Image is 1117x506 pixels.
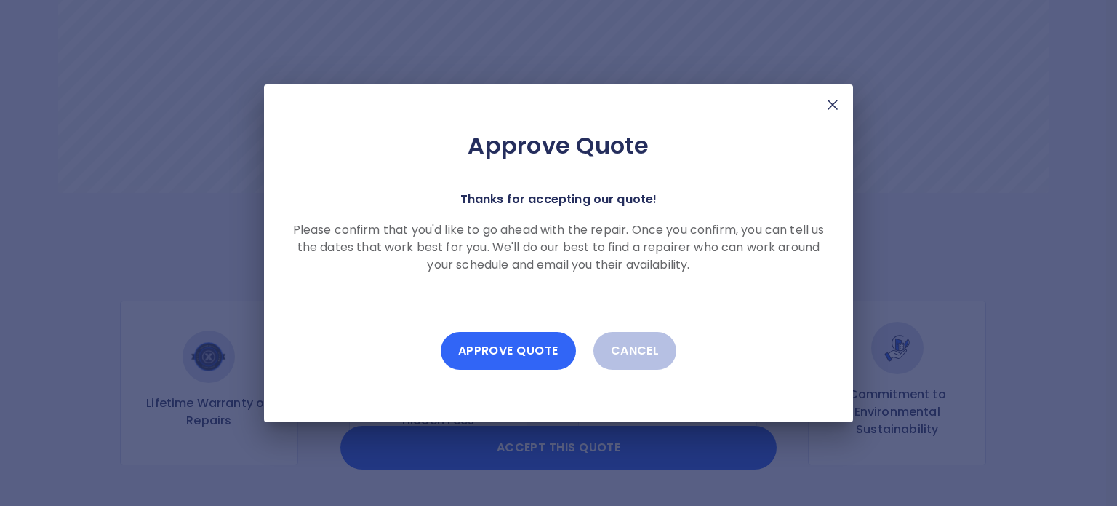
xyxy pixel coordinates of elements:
[287,131,830,160] h2: Approve Quote
[824,96,841,114] img: X Mark
[593,332,677,370] button: Cancel
[460,189,657,210] p: Thanks for accepting our quote!
[441,332,576,370] button: Approve Quote
[287,221,830,274] p: Please confirm that you'd like to go ahead with the repair. Once you confirm, you can tell us the...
